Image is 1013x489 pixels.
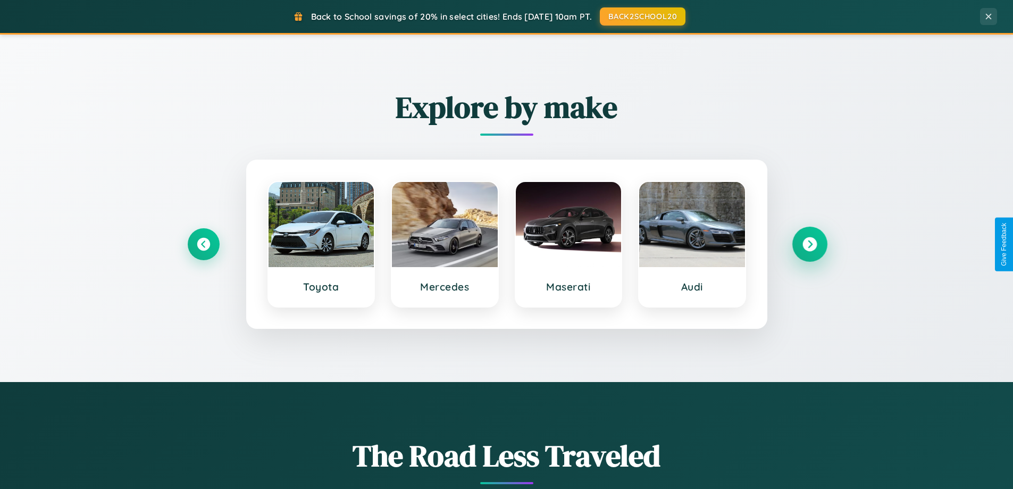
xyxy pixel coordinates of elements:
[311,11,592,22] span: Back to School savings of 20% in select cities! Ends [DATE] 10am PT.
[600,7,685,26] button: BACK2SCHOOL20
[526,280,611,293] h3: Maserati
[279,280,364,293] h3: Toyota
[650,280,734,293] h3: Audi
[1000,223,1008,266] div: Give Feedback
[188,87,826,128] h2: Explore by make
[188,435,826,476] h1: The Road Less Traveled
[403,280,487,293] h3: Mercedes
